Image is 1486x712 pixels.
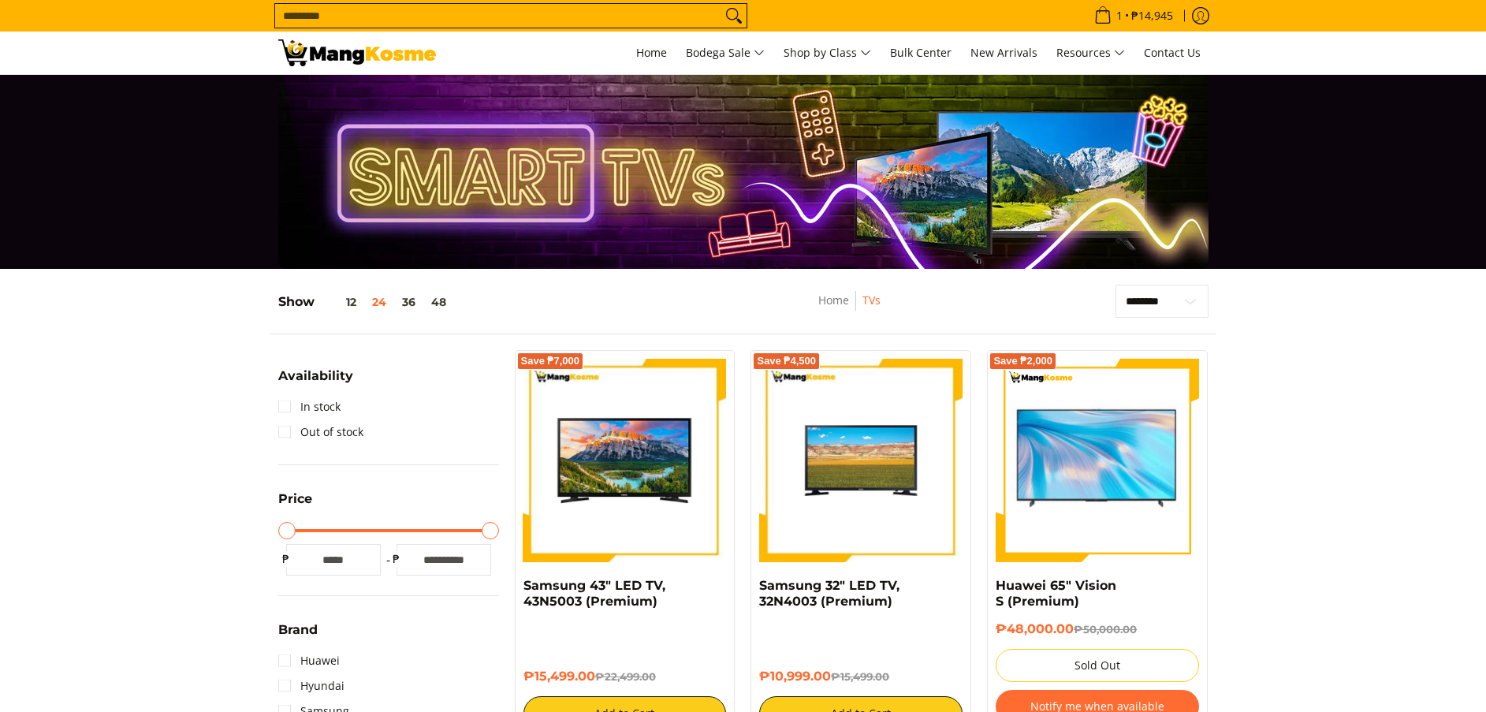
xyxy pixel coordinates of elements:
h5: Show [278,294,454,310]
a: Bodega Sale [678,32,773,74]
a: In stock [278,394,341,419]
span: • [1089,7,1178,24]
span: Brand [278,624,318,636]
img: samsung-43-inch-led-tv-full-view- mang-kosme [523,359,727,562]
span: Bulk Center [890,45,952,60]
a: Home [818,293,849,308]
a: Samsung 43" LED TV, 43N5003 (Premium) [523,578,665,609]
h6: ₱48,000.00 [996,621,1199,637]
span: Save ₱2,000 [993,356,1052,366]
del: ₱15,499.00 [831,670,889,683]
a: Hyundai [278,673,344,699]
span: ₱14,945 [1129,10,1175,21]
img: TVs - Premium Television Brands l Mang Kosme [278,39,436,66]
span: Price [278,493,312,505]
a: Resources [1048,32,1133,74]
summary: Open [278,493,312,517]
a: Out of stock [278,419,363,445]
h6: ₱15,499.00 [523,669,727,684]
summary: Open [278,370,353,394]
nav: Main Menu [452,32,1209,74]
a: Contact Us [1136,32,1209,74]
button: Sold Out [996,649,1199,682]
summary: Open [278,624,318,648]
span: Availability [278,370,353,382]
button: 48 [423,296,454,308]
span: New Arrivals [970,45,1037,60]
span: Save ₱4,500 [757,356,816,366]
del: ₱22,499.00 [595,670,656,683]
span: ₱ [278,551,294,567]
a: Huawei [278,648,340,673]
img: huawei-s-65-inch-4k-lcd-display-tv-full-view-mang-kosme [996,367,1199,554]
span: Shop by Class [784,43,871,63]
a: New Arrivals [963,32,1045,74]
button: 12 [315,296,364,308]
span: 1 [1114,10,1125,21]
button: 24 [364,296,394,308]
span: Resources [1056,43,1125,63]
a: Shop by Class [776,32,879,74]
del: ₱50,000.00 [1074,623,1137,636]
span: ₱ [389,551,404,567]
span: Contact Us [1144,45,1201,60]
a: Home [628,32,675,74]
button: Search [721,4,747,28]
a: TVs [862,293,881,308]
a: Huawei 65" Vision S (Premium) [996,578,1116,609]
button: 36 [394,296,423,308]
h6: ₱10,999.00 [759,669,963,684]
span: Bodega Sale [686,43,765,63]
a: Samsung 32" LED TV, 32N4003 (Premium) [759,578,899,609]
span: Save ₱7,000 [521,356,580,366]
img: samsung-32-inch-led-tv-full-view-mang-kosme [759,359,963,562]
a: Bulk Center [882,32,959,74]
nav: Breadcrumbs [729,291,970,326]
span: Home [636,45,667,60]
